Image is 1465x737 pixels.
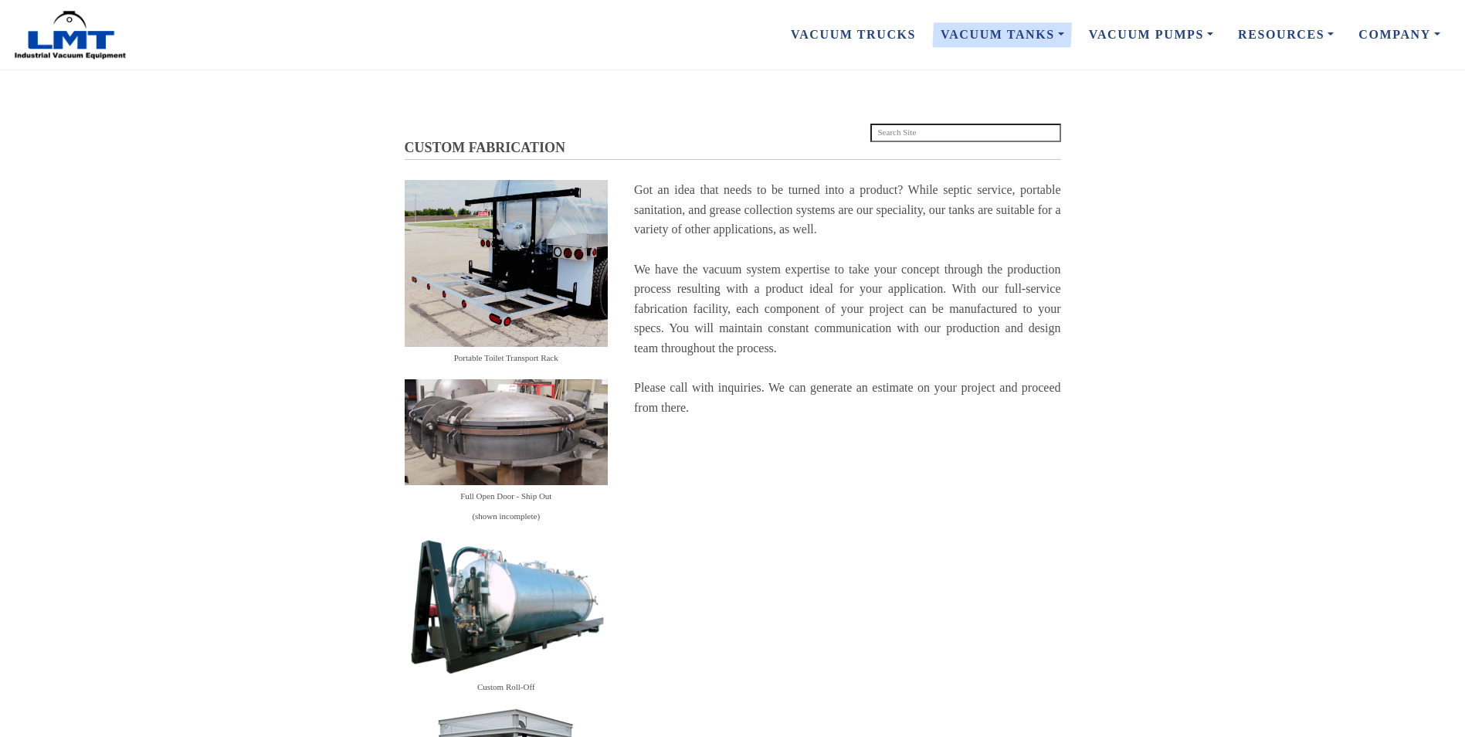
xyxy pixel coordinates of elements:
[405,180,609,347] img: Stacks Image 12495
[477,682,535,691] span: Custom Roll-Off
[460,491,551,521] span: Full Open Door - Ship Out (shown incomplete)
[928,19,1077,51] a: Vacuum Tanks
[870,124,1061,142] input: Search Site
[1077,19,1226,51] a: Vacuum Pumps
[405,140,566,155] span: CUSTOM FABRICATION
[454,353,558,362] span: Portable Toilet Transport Rack
[1226,19,1346,51] a: Resources
[12,10,128,60] img: LMT
[634,180,1061,417] div: Got an idea that needs to be turned into a product? While septic service, portable sanitation, an...
[778,19,928,51] a: Vacuum Trucks
[1346,19,1453,51] a: Company
[405,537,609,675] img: Stacks Image 12491
[405,379,609,486] img: Stacks Image 12501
